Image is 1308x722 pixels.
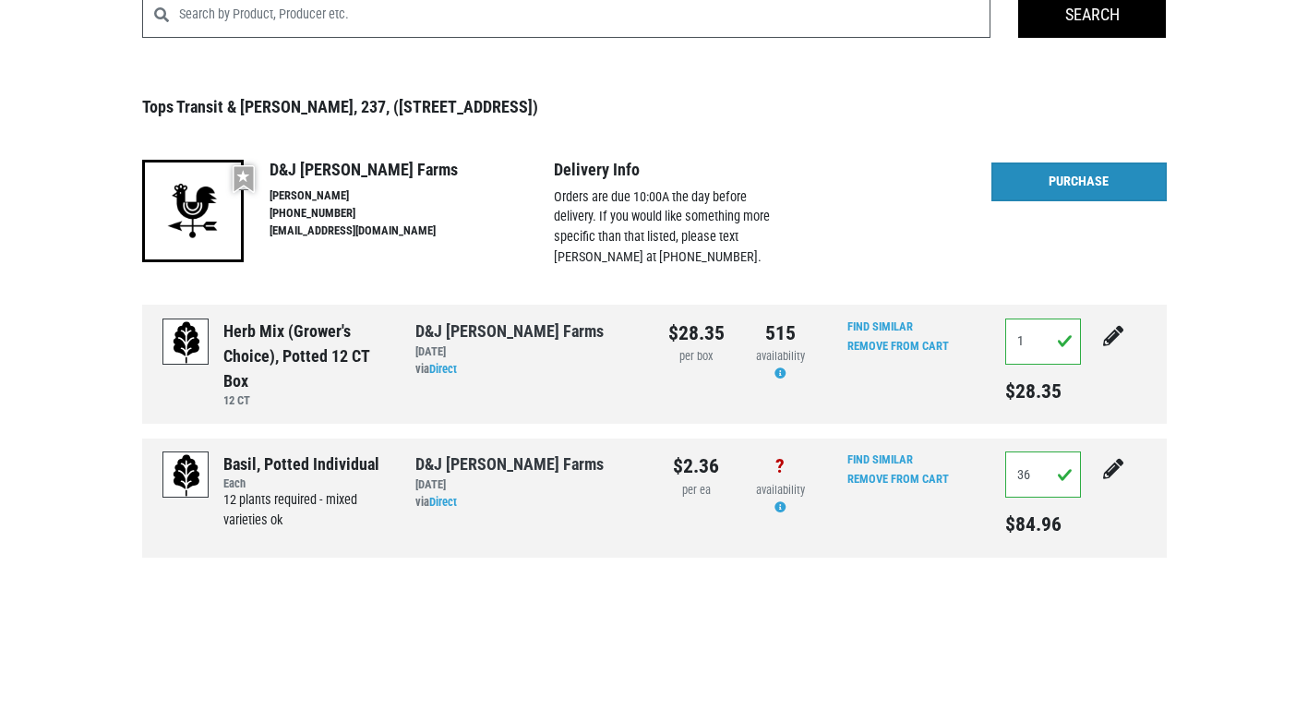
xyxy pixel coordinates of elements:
[668,348,725,366] div: per box
[752,451,809,481] div: ?
[847,319,913,333] a: Find Similar
[142,160,244,261] img: 22-9b480c55cff4f9832ac5d9578bf63b94.png
[429,362,457,376] a: Direct
[270,205,554,223] li: [PHONE_NUMBER]
[415,476,641,494] div: [DATE]
[270,160,554,180] h4: D&J [PERSON_NAME] Farms
[668,451,725,481] div: $2.36
[223,393,388,407] h6: 12 CT
[223,476,388,490] h6: Each
[163,319,210,366] img: placeholder-variety-43d6402dacf2d531de610a020419775a.svg
[756,349,805,363] span: availability
[756,483,805,497] span: availability
[163,452,210,499] img: placeholder-variety-43d6402dacf2d531de610a020419775a.svg
[668,319,725,348] div: $28.35
[554,160,773,180] h4: Delivery Info
[554,187,773,267] p: Orders are due 10:00A the day before delivery. If you would like something more specific than tha...
[223,492,357,528] span: 12 plants required - mixed varieties ok
[1005,379,1082,403] h5: $28.35
[991,162,1167,201] a: Purchase
[847,452,913,466] a: Find Similar
[752,319,809,348] div: 515
[415,494,641,511] div: via
[429,495,457,509] a: Direct
[1005,319,1082,365] input: Qty
[142,97,1167,117] h3: Tops Transit & [PERSON_NAME], 237, ([STREET_ADDRESS])
[415,454,604,474] a: D&J [PERSON_NAME] Farms
[223,319,388,393] div: Herb Mix (Grower's choice), Potted 12 CT Box
[270,187,554,205] li: [PERSON_NAME]
[223,451,388,476] div: Basil, Potted Individual
[1005,451,1082,498] input: Qty
[1005,512,1082,536] h5: $84.96
[836,336,960,357] input: Remove From Cart
[668,482,725,499] div: per ea
[836,469,960,490] input: Remove From Cart
[415,343,641,361] div: [DATE]
[415,361,641,379] div: via
[415,321,604,341] a: D&J [PERSON_NAME] Farms
[270,223,554,240] li: [EMAIL_ADDRESS][DOMAIN_NAME]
